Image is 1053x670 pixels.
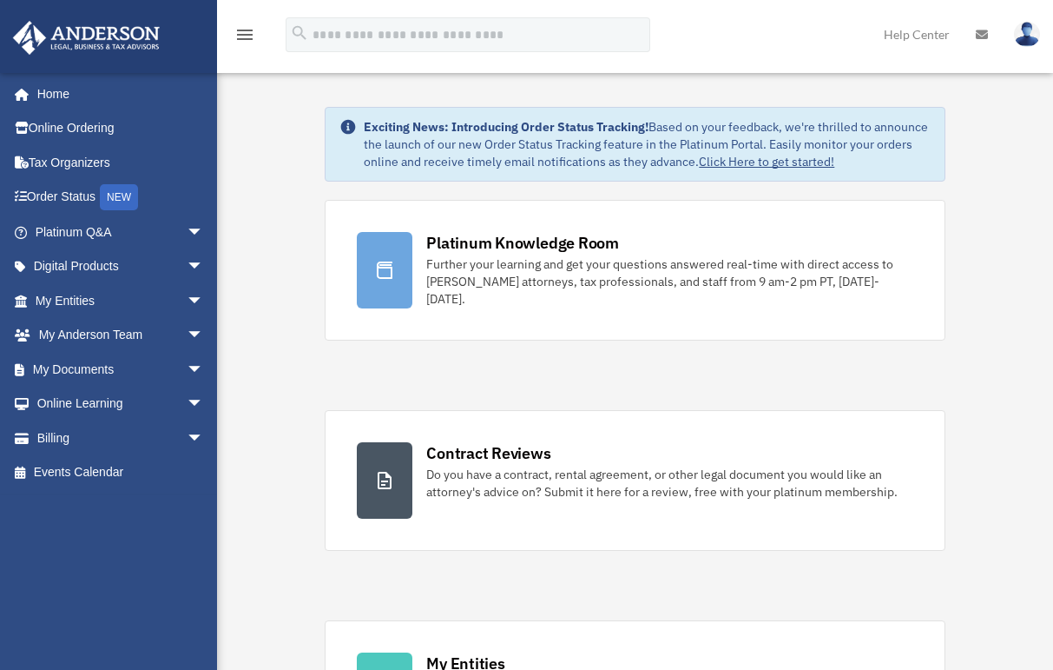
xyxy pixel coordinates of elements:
div: NEW [100,184,138,210]
a: My Anderson Teamarrow_drop_down [12,318,230,353]
a: Click Here to get started! [699,154,834,169]
a: menu [234,30,255,45]
a: Contract Reviews Do you have a contract, rental agreement, or other legal document you would like... [325,410,944,551]
a: Billingarrow_drop_down [12,421,230,455]
i: search [290,23,309,43]
div: Based on your feedback, we're thrilled to announce the launch of our new Order Status Tracking fe... [364,118,930,170]
span: arrow_drop_down [187,352,221,388]
a: Digital Productsarrow_drop_down [12,249,230,284]
a: Online Learningarrow_drop_down [12,387,230,421]
div: Do you have a contract, rental agreement, or other legal document you would like an attorney's ad... [426,466,912,501]
span: arrow_drop_down [187,421,221,456]
a: Platinum Q&Aarrow_drop_down [12,215,230,249]
a: Home [12,76,221,111]
a: Online Ordering [12,111,230,146]
span: arrow_drop_down [187,318,221,354]
i: menu [234,24,255,45]
span: arrow_drop_down [187,249,221,285]
a: Tax Organizers [12,145,230,180]
span: arrow_drop_down [187,283,221,319]
a: Platinum Knowledge Room Further your learning and get your questions answered real-time with dire... [325,200,944,341]
a: Events Calendar [12,455,230,490]
a: My Entitiesarrow_drop_down [12,283,230,318]
span: arrow_drop_down [187,387,221,422]
img: Anderson Advisors Platinum Portal [8,21,165,55]
img: User Pic [1014,22,1040,47]
a: Order StatusNEW [12,180,230,216]
div: Further your learning and get your questions answered real-time with direct access to [PERSON_NAM... [426,255,912,308]
strong: Exciting News: Introducing Order Status Tracking! [364,119,648,135]
div: Contract Reviews [426,442,550,464]
a: My Documentsarrow_drop_down [12,352,230,387]
span: arrow_drop_down [187,215,221,250]
div: Platinum Knowledge Room [426,232,619,254]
